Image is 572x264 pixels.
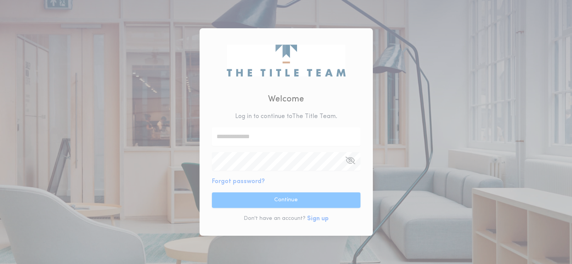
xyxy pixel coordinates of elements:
[212,177,265,186] button: Forgot password?
[307,214,329,223] button: Sign up
[227,45,345,76] img: logo
[244,215,306,223] p: Don't have an account?
[268,93,304,106] h2: Welcome
[235,112,337,121] p: Log in to continue to The Title Team .
[212,192,360,208] button: Continue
